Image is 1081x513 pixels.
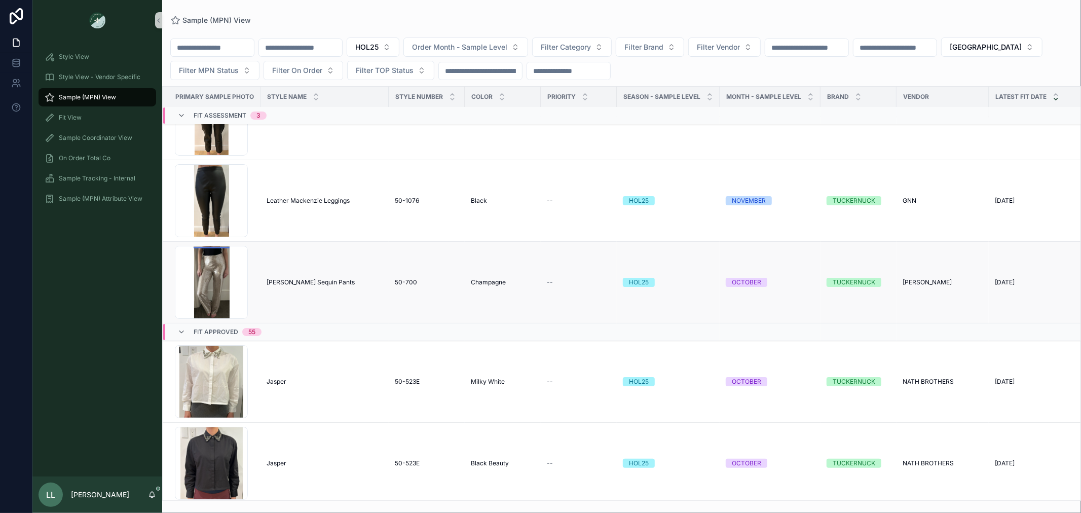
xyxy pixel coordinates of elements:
span: Filter TOP Status [356,65,414,76]
span: Jasper [267,459,286,467]
div: TUCKERNUCK [833,196,875,205]
span: Filter MPN Status [179,65,239,76]
a: OCTOBER [726,377,814,386]
a: 50-700 [395,278,459,286]
a: Style View [39,48,156,66]
span: On Order Total Co [59,154,110,162]
a: HOL25 [623,459,714,468]
span: Sample (MPN) View [59,93,116,101]
a: GNN [903,197,983,205]
span: Sample (MPN) View [182,15,251,25]
a: HOL25 [623,196,714,205]
span: HOL25 [355,42,379,52]
button: Select Button [170,61,259,80]
span: Latest Fit Date [995,93,1047,101]
div: 3 [256,112,260,120]
button: Select Button [532,38,612,57]
span: -- [547,378,553,386]
span: [DATE] [995,278,1015,286]
a: -- [547,278,611,286]
a: Sample Tracking - Internal [39,169,156,188]
a: 50-523E [395,378,459,386]
a: Fit View [39,108,156,127]
button: Select Button [403,38,528,57]
button: Select Button [941,38,1042,57]
span: Order Month - Sample Level [412,42,507,52]
span: 50-523E [395,378,420,386]
a: HOL25 [623,377,714,386]
span: 50-1076 [395,197,419,205]
button: Select Button [264,61,343,80]
span: PRIMARY SAMPLE PHOTO [175,93,254,101]
a: NATH BROTHERS [903,378,983,386]
a: NATH BROTHERS [903,459,983,467]
a: On Order Total Co [39,149,156,167]
a: OCTOBER [726,278,814,287]
span: Milky White [471,378,505,386]
div: OCTOBER [732,459,761,468]
a: Champagne [471,278,535,286]
div: HOL25 [629,278,649,287]
span: Filter Brand [624,42,663,52]
a: OCTOBER [726,459,814,468]
span: [DATE] [995,378,1015,386]
span: NATH BROTHERS [903,459,954,467]
span: [PERSON_NAME] Sequin Pants [267,278,355,286]
span: GNN [903,197,916,205]
a: Jasper [267,459,383,467]
div: TUCKERNUCK [833,459,875,468]
span: Style View - Vendor Specific [59,73,140,81]
a: -- [547,197,611,205]
span: PRIORITY [547,93,576,101]
span: Color [471,93,493,101]
a: -- [547,378,611,386]
img: App logo [89,12,105,28]
a: [PERSON_NAME] [903,278,983,286]
span: [DATE] [995,197,1015,205]
div: scrollable content [32,41,162,221]
span: Black Beauty [471,459,509,467]
button: Select Button [347,38,399,57]
a: Black Beauty [471,459,535,467]
a: NOVEMBER [726,196,814,205]
span: Sample Tracking - Internal [59,174,135,182]
span: Style Number [395,93,443,101]
div: 55 [248,328,255,336]
a: TUCKERNUCK [827,377,890,386]
div: HOL25 [629,196,649,205]
a: Sample (MPN) View [170,15,251,25]
span: Vendor [903,93,929,101]
span: 50-700 [395,278,417,286]
span: Black [471,197,487,205]
div: TUCKERNUCK [833,278,875,287]
a: 50-1076 [395,197,459,205]
span: -- [547,278,553,286]
span: -- [547,459,553,467]
a: Style View - Vendor Specific [39,68,156,86]
a: Jasper [267,378,383,386]
a: 50-523E [395,459,459,467]
a: Black [471,197,535,205]
span: Sample Coordinator View [59,134,132,142]
button: Select Button [347,61,434,80]
span: Leather Mackenzie Leggings [267,197,350,205]
a: Sample (MPN) Attribute View [39,190,156,208]
div: HOL25 [629,377,649,386]
span: Filter Vendor [697,42,740,52]
div: OCTOBER [732,278,761,287]
span: Fit Assessment [194,112,246,120]
button: Select Button [688,38,761,57]
a: TUCKERNUCK [827,278,890,287]
a: TUCKERNUCK [827,196,890,205]
span: LL [46,489,55,501]
span: MONTH - SAMPLE LEVEL [726,93,801,101]
span: Style View [59,53,89,61]
a: -- [547,459,611,467]
a: Sample Coordinator View [39,129,156,147]
span: Fit View [59,114,82,122]
span: [GEOGRAPHIC_DATA] [950,42,1022,52]
span: Brand [827,93,849,101]
span: Champagne [471,278,506,286]
a: TUCKERNUCK [827,459,890,468]
div: OCTOBER [732,377,761,386]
